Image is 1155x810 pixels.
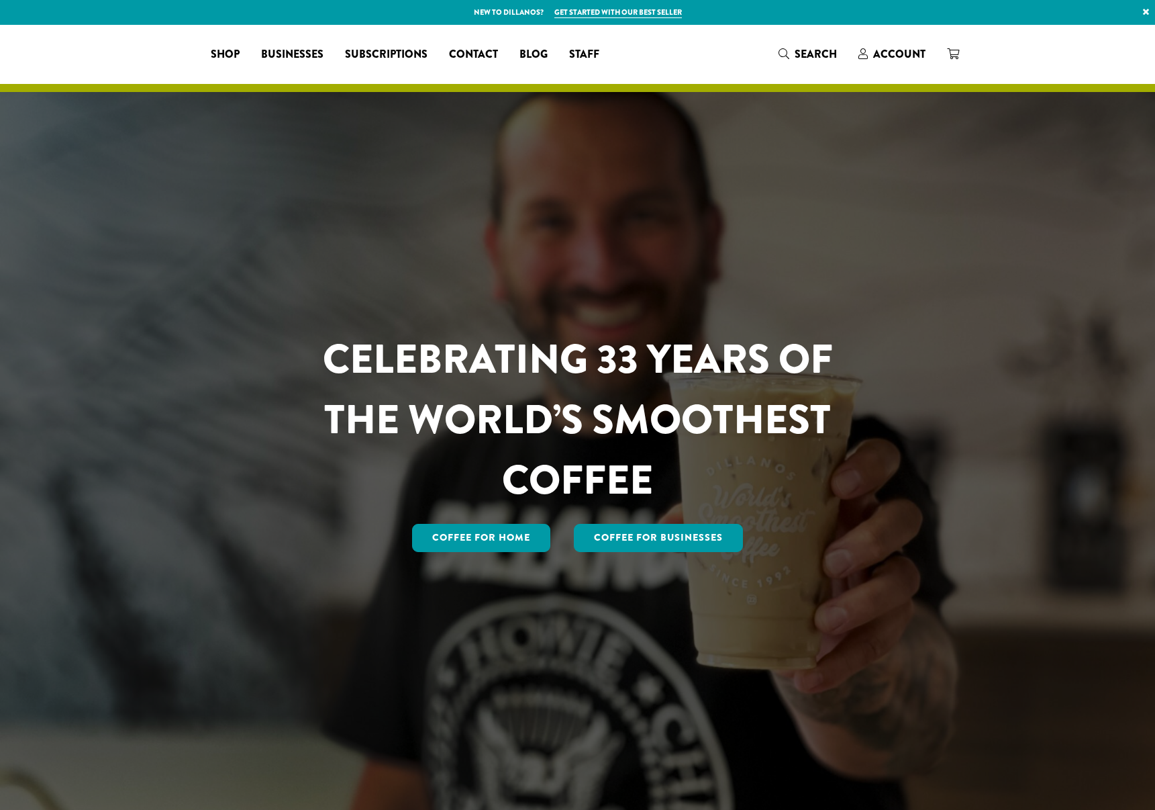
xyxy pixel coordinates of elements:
[283,329,872,510] h1: CELEBRATING 33 YEARS OF THE WORLD’S SMOOTHEST COFFEE
[873,46,925,62] span: Account
[558,44,610,65] a: Staff
[261,46,323,63] span: Businesses
[449,46,498,63] span: Contact
[768,43,848,65] a: Search
[569,46,599,63] span: Staff
[519,46,548,63] span: Blog
[795,46,837,62] span: Search
[554,7,682,18] a: Get started with our best seller
[200,44,250,65] a: Shop
[412,524,550,552] a: Coffee for Home
[345,46,428,63] span: Subscriptions
[574,524,743,552] a: Coffee For Businesses
[211,46,240,63] span: Shop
